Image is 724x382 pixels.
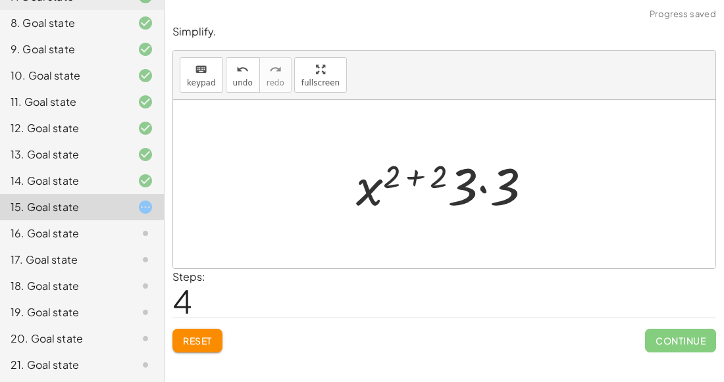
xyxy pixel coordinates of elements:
i: Task not started. [138,331,153,346]
label: Steps: [172,270,205,283]
i: Task not started. [138,226,153,241]
span: keypad [187,78,216,87]
span: Progress saved [650,8,716,21]
i: Task not started. [138,278,153,294]
i: Task finished and correct. [138,94,153,110]
span: 4 [172,281,192,321]
span: redo [267,78,284,87]
i: keyboard [195,62,207,78]
i: Task not started. [138,252,153,268]
i: redo [269,62,282,78]
span: Reset [183,335,212,346]
i: Task finished and correct. [138,173,153,189]
button: redoredo [259,57,292,93]
p: Simplify. [172,24,716,39]
button: fullscreen [294,57,347,93]
i: undo [236,62,249,78]
button: Reset [172,329,222,352]
div: 21. Goal state [11,357,116,373]
i: Task finished and correct. [138,147,153,162]
i: Task finished and correct. [138,68,153,84]
div: 16. Goal state [11,226,116,241]
div: 15. Goal state [11,199,116,215]
span: undo [233,78,253,87]
i: Task finished and correct. [138,41,153,57]
i: Task started. [138,199,153,215]
div: 17. Goal state [11,252,116,268]
div: 20. Goal state [11,331,116,346]
i: Task finished and correct. [138,120,153,136]
div: 12. Goal state [11,120,116,136]
i: Task not started. [138,357,153,373]
i: Task not started. [138,304,153,320]
div: 9. Goal state [11,41,116,57]
div: 11. Goal state [11,94,116,110]
div: 19. Goal state [11,304,116,320]
div: 14. Goal state [11,173,116,189]
div: 10. Goal state [11,68,116,84]
button: keyboardkeypad [180,57,223,93]
div: 13. Goal state [11,147,116,162]
div: 8. Goal state [11,15,116,31]
i: Task finished and correct. [138,15,153,31]
span: fullscreen [301,78,340,87]
div: 18. Goal state [11,278,116,294]
button: undoundo [226,57,260,93]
